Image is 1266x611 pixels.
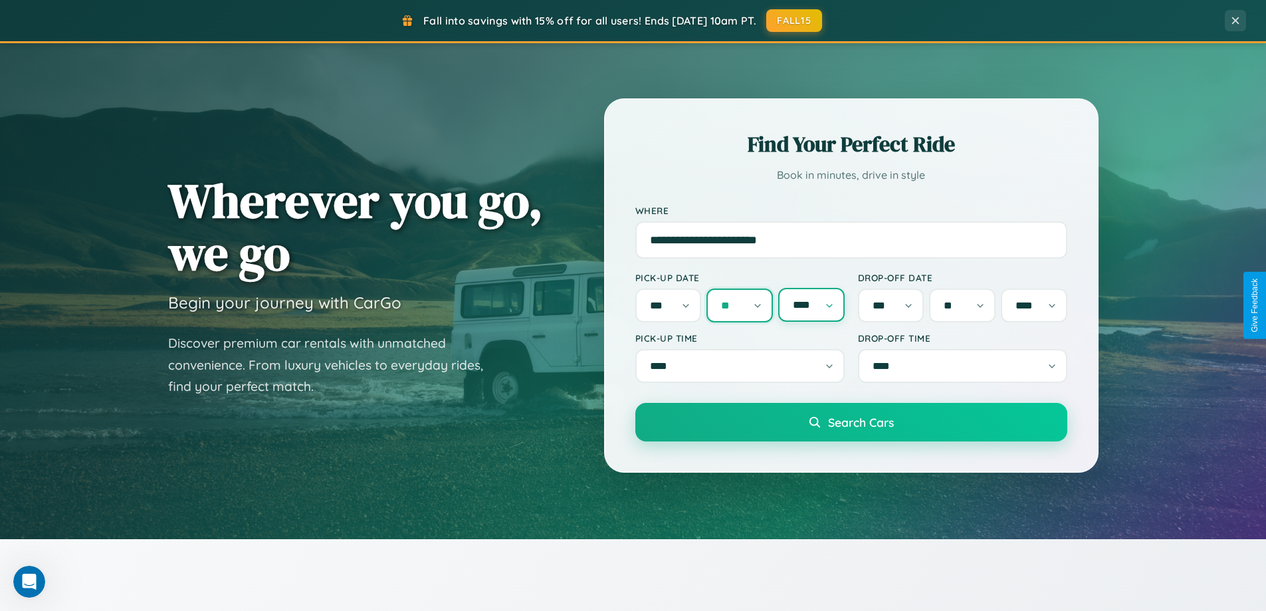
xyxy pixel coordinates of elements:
[828,415,894,429] span: Search Cars
[168,174,543,279] h1: Wherever you go, we go
[423,14,756,27] span: Fall into savings with 15% off for all users! Ends [DATE] 10am PT.
[635,130,1067,159] h2: Find Your Perfect Ride
[1250,279,1259,332] div: Give Feedback
[858,272,1067,283] label: Drop-off Date
[858,332,1067,344] label: Drop-off Time
[13,566,45,598] iframe: Intercom live chat
[168,332,500,398] p: Discover premium car rentals with unmatched convenience. From luxury vehicles to everyday rides, ...
[766,9,822,32] button: FALL15
[635,166,1067,185] p: Book in minutes, drive in style
[635,403,1067,441] button: Search Cars
[635,272,845,283] label: Pick-up Date
[635,332,845,344] label: Pick-up Time
[168,293,401,312] h3: Begin your journey with CarGo
[635,205,1067,216] label: Where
